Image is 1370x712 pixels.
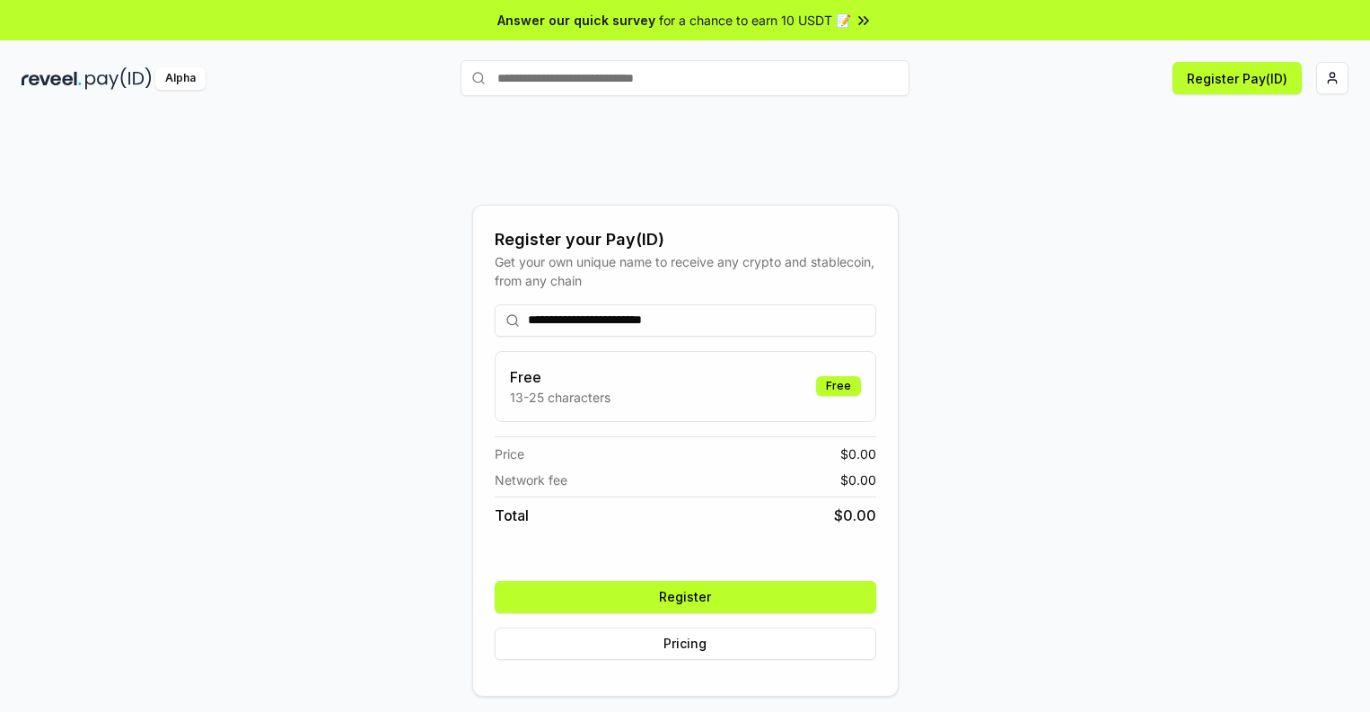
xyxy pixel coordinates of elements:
[495,505,529,526] span: Total
[85,67,152,90] img: pay_id
[497,11,655,30] span: Answer our quick survey
[840,444,876,463] span: $ 0.00
[659,11,851,30] span: for a chance to earn 10 USDT 📝
[510,388,610,407] p: 13-25 characters
[22,67,82,90] img: reveel_dark
[840,470,876,489] span: $ 0.00
[495,628,876,660] button: Pricing
[495,470,567,489] span: Network fee
[816,376,861,396] div: Free
[495,444,524,463] span: Price
[495,581,876,613] button: Register
[834,505,876,526] span: $ 0.00
[1172,62,1302,94] button: Register Pay(ID)
[495,252,876,290] div: Get your own unique name to receive any crypto and stablecoin, from any chain
[510,366,610,388] h3: Free
[495,227,876,252] div: Register your Pay(ID)
[155,67,206,90] div: Alpha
